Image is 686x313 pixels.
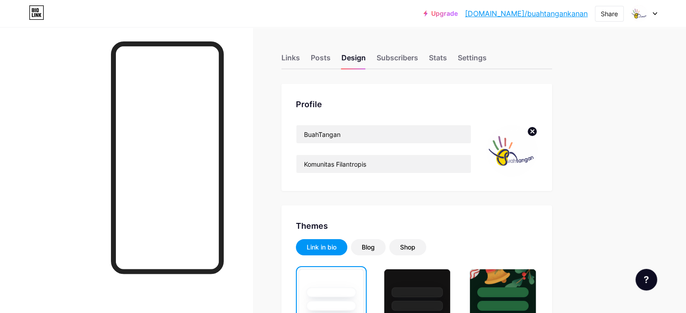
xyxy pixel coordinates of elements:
[486,125,538,177] img: BuahTangan “BuahTangan.Present”
[281,52,300,68] div: Links
[424,10,458,17] a: Upgrade
[465,8,588,19] a: [DOMAIN_NAME]/buahtangankanan
[311,52,331,68] div: Posts
[296,125,471,143] input: Name
[631,5,648,22] img: BuahTangan “BuahTangan.Present”
[458,52,487,68] div: Settings
[429,52,447,68] div: Stats
[341,52,366,68] div: Design
[400,243,415,252] div: Shop
[296,220,538,232] div: Themes
[601,9,618,18] div: Share
[296,98,538,110] div: Profile
[296,155,471,173] input: Bio
[362,243,375,252] div: Blog
[307,243,336,252] div: Link in bio
[377,52,418,68] div: Subscribers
